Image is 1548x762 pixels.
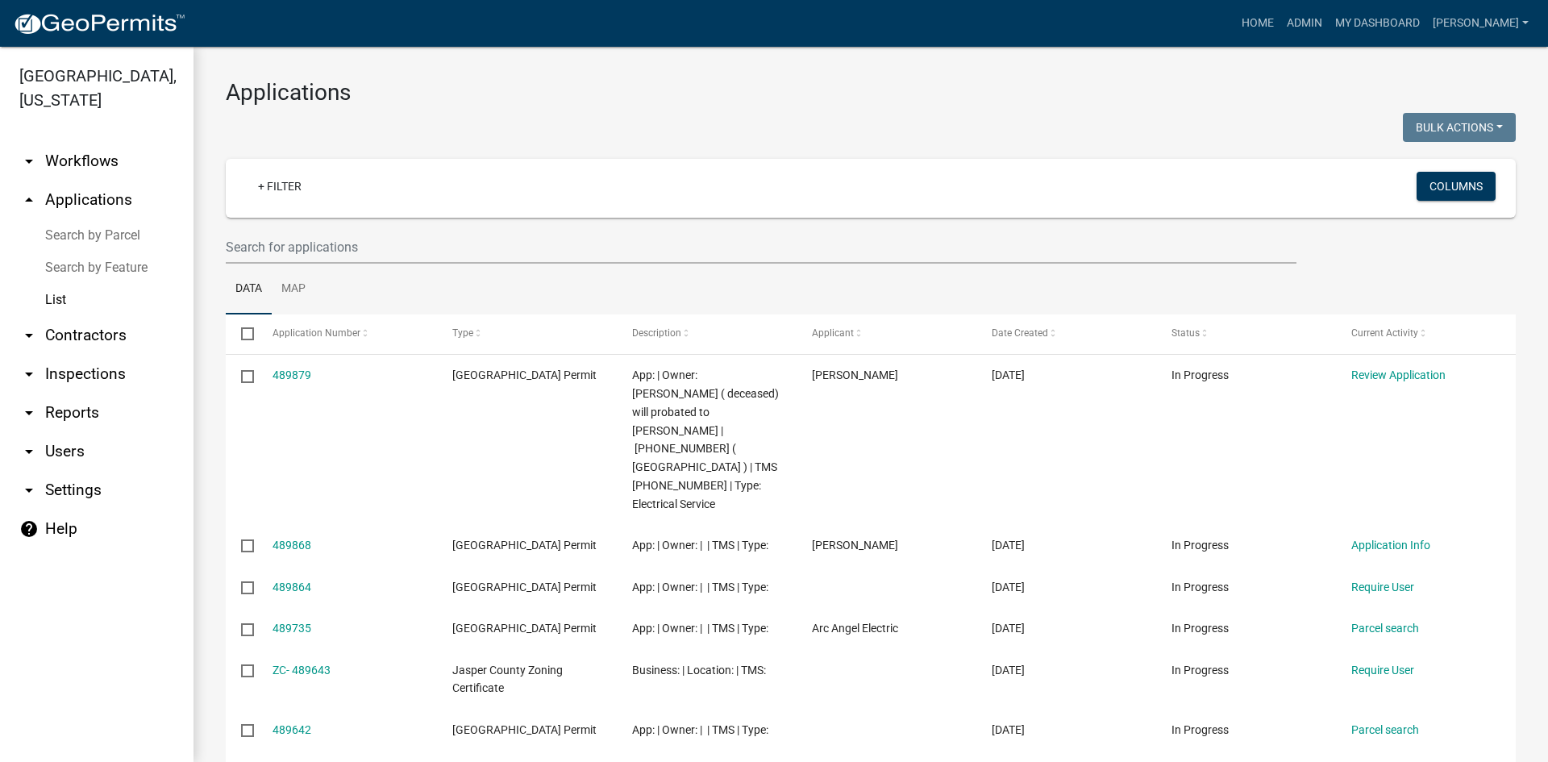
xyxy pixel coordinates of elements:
span: In Progress [1171,723,1229,736]
span: Allison Pace [812,539,898,552]
a: 489864 [273,581,311,593]
span: App: | Owner: | | TMS | Type: [632,723,768,736]
a: Home [1235,8,1280,39]
span: 10/08/2025 [992,664,1025,677]
span: Type [452,327,473,339]
a: My Dashboard [1329,8,1426,39]
a: 489642 [273,723,311,736]
a: [PERSON_NAME] [1426,8,1535,39]
span: Applicant [812,327,854,339]
a: ZC- 489643 [273,664,331,677]
span: 10/08/2025 [992,723,1025,736]
span: Jasper County Zoning Certificate [452,664,563,695]
i: arrow_drop_down [19,364,39,384]
span: Arc Angel Electric [812,622,898,635]
a: + Filter [245,172,314,201]
span: In Progress [1171,664,1229,677]
span: Business: | Location: | TMS: [632,664,766,677]
span: Date Created [992,327,1048,339]
span: Jasper County Building Permit [452,581,597,593]
a: Review Application [1351,369,1446,381]
a: Parcel search [1351,622,1419,635]
a: 489879 [273,369,311,381]
a: Admin [1280,8,1329,39]
datatable-header-cell: Current Activity [1336,314,1516,353]
i: arrow_drop_down [19,326,39,345]
input: Search for applications [226,231,1296,264]
span: App: | Owner: | | TMS | Type: [632,622,768,635]
span: 10/08/2025 [992,369,1025,381]
span: App: | Owner: | | TMS | Type: [632,581,768,593]
a: Require User [1351,581,1414,593]
datatable-header-cell: Select [226,314,256,353]
a: 489868 [273,539,311,552]
i: arrow_drop_down [19,403,39,423]
span: In Progress [1171,622,1229,635]
a: Data [226,264,272,315]
span: 10/08/2025 [992,581,1025,593]
span: 10/08/2025 [992,539,1025,552]
span: Current Activity [1351,327,1418,339]
span: In Progress [1171,581,1229,593]
button: Columns [1417,172,1496,201]
span: App: | Owner: PHILLIPPI KAREN C ( deceased) will probated to allison pace | 094-07-00-022 ( River... [632,369,779,510]
a: Application Info [1351,539,1430,552]
i: help [19,519,39,539]
datatable-header-cell: Description [617,314,797,353]
span: Description [632,327,681,339]
h3: Applications [226,79,1516,106]
span: Status [1171,327,1200,339]
datatable-header-cell: Type [436,314,616,353]
span: App: | Owner: | | TMS | Type: [632,539,768,552]
a: 489735 [273,622,311,635]
i: arrow_drop_down [19,481,39,500]
datatable-header-cell: Application Number [256,314,436,353]
a: Parcel search [1351,723,1419,736]
a: Require User [1351,664,1414,677]
span: In Progress [1171,539,1229,552]
i: arrow_drop_down [19,442,39,461]
span: In Progress [1171,369,1229,381]
datatable-header-cell: Date Created [976,314,1156,353]
span: 10/08/2025 [992,622,1025,635]
span: Jasper County Building Permit [452,622,597,635]
a: Map [272,264,315,315]
button: Bulk Actions [1403,113,1516,142]
i: arrow_drop_down [19,152,39,171]
i: arrow_drop_up [19,190,39,210]
span: Allison Pace [812,369,898,381]
span: Jasper County Building Permit [452,539,597,552]
datatable-header-cell: Applicant [797,314,976,353]
datatable-header-cell: Status [1156,314,1336,353]
span: Jasper County Building Permit [452,369,597,381]
span: Application Number [273,327,360,339]
span: Jasper County Building Permit [452,723,597,736]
